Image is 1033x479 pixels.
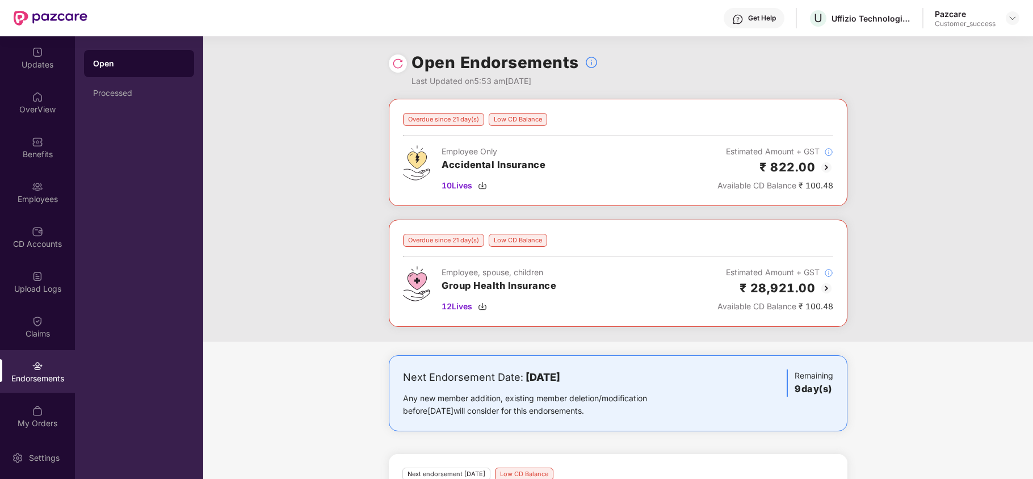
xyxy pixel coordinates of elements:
[442,145,545,158] div: Employee Only
[32,405,43,417] img: svg+xml;base64,PHN2ZyBpZD0iTXlfT3JkZXJzIiBkYXRhLW5hbWU9Ik15IE9yZGVycyIgeG1sbnM9Imh0dHA6Ly93d3cudz...
[442,158,545,173] h3: Accidental Insurance
[478,302,487,311] img: svg+xml;base64,PHN2ZyBpZD0iRG93bmxvYWQtMzJ4MzIiIHhtbG5zPSJodHRwOi8vd3d3LnczLm9yZy8yMDAwL3N2ZyIgd2...
[732,14,744,25] img: svg+xml;base64,PHN2ZyBpZD0iSGVscC0zMngzMiIgeG1sbnM9Imh0dHA6Ly93d3cudzMub3JnLzIwMDAvc3ZnIiB3aWR0aD...
[787,369,833,397] div: Remaining
[820,161,833,174] img: svg+xml;base64,PHN2ZyBpZD0iQmFjay0yMHgyMCIgeG1sbnM9Imh0dHA6Ly93d3cudzMub3JnLzIwMDAvc3ZnIiB3aWR0aD...
[26,452,63,464] div: Settings
[32,316,43,327] img: svg+xml;base64,PHN2ZyBpZD0iQ2xhaW0iIHhtbG5zPSJodHRwOi8vd3d3LnczLm9yZy8yMDAwL3N2ZyIgd2lkdGg9IjIwIi...
[392,58,404,69] img: svg+xml;base64,PHN2ZyBpZD0iUmVsb2FkLTMyeDMyIiB4bWxucz0iaHR0cDovL3d3dy53My5vcmcvMjAwMC9zdmciIHdpZH...
[32,136,43,148] img: svg+xml;base64,PHN2ZyBpZD0iQmVuZWZpdHMiIHhtbG5zPSJodHRwOi8vd3d3LnczLm9yZy8yMDAwL3N2ZyIgd2lkdGg9Ij...
[403,234,484,247] div: Overdue since 21 day(s)
[14,11,87,26] img: New Pazcare Logo
[824,148,833,157] img: svg+xml;base64,PHN2ZyBpZD0iSW5mb18tXzMyeDMyIiBkYXRhLW5hbWU9IkluZm8gLSAzMngzMiIgeG1sbnM9Imh0dHA6Ly...
[32,271,43,282] img: svg+xml;base64,PHN2ZyBpZD0iVXBsb2FkX0xvZ3MiIGRhdGEtbmFtZT0iVXBsb2FkIExvZ3MiIHhtbG5zPSJodHRwOi8vd3...
[478,181,487,190] img: svg+xml;base64,PHN2ZyBpZD0iRG93bmxvYWQtMzJ4MzIiIHhtbG5zPSJodHRwOi8vd3d3LnczLm9yZy8yMDAwL3N2ZyIgd2...
[717,180,796,190] span: Available CD Balance
[526,371,560,383] b: [DATE]
[1008,14,1017,23] img: svg+xml;base64,PHN2ZyBpZD0iRHJvcGRvd24tMzJ4MzIiIHhtbG5zPSJodHRwOi8vd3d3LnczLm9yZy8yMDAwL3N2ZyIgd2...
[403,266,430,301] img: svg+xml;base64,PHN2ZyB4bWxucz0iaHR0cDovL3d3dy53My5vcmcvMjAwMC9zdmciIHdpZHRoPSI0Ny43MTQiIGhlaWdodD...
[32,181,43,192] img: svg+xml;base64,PHN2ZyBpZD0iRW1wbG95ZWVzIiB4bWxucz0iaHR0cDovL3d3dy53My5vcmcvMjAwMC9zdmciIHdpZHRoPS...
[403,145,430,180] img: svg+xml;base64,PHN2ZyB4bWxucz0iaHR0cDovL3d3dy53My5vcmcvMjAwMC9zdmciIHdpZHRoPSI0OS4zMjEiIGhlaWdodD...
[403,392,683,417] div: Any new member addition, existing member deletion/modification before [DATE] will consider for th...
[411,75,598,87] div: Last Updated on 5:53 am[DATE]
[585,56,598,69] img: svg+xml;base64,PHN2ZyBpZD0iSW5mb18tXzMyeDMyIiBkYXRhLW5hbWU9IkluZm8gLSAzMngzMiIgeG1sbnM9Imh0dHA6Ly...
[748,14,776,23] div: Get Help
[442,300,472,313] span: 12 Lives
[12,452,23,464] img: svg+xml;base64,PHN2ZyBpZD0iU2V0dGluZy0yMHgyMCIgeG1sbnM9Imh0dHA6Ly93d3cudzMub3JnLzIwMDAvc3ZnIiB3aW...
[717,300,833,313] div: ₹ 100.48
[832,13,911,24] div: Uffizio Technologies Private Limited
[93,89,185,98] div: Processed
[442,279,556,293] h3: Group Health Insurance
[411,50,579,75] h1: Open Endorsements
[32,91,43,103] img: svg+xml;base64,PHN2ZyBpZD0iSG9tZSIgeG1sbnM9Imh0dHA6Ly93d3cudzMub3JnLzIwMDAvc3ZnIiB3aWR0aD0iMjAiIG...
[32,226,43,237] img: svg+xml;base64,PHN2ZyBpZD0iQ0RfQWNjb3VudHMiIGRhdGEtbmFtZT0iQ0QgQWNjb3VudHMiIHhtbG5zPSJodHRwOi8vd3...
[759,158,815,177] h2: ₹ 822.00
[489,113,547,126] div: Low CD Balance
[824,268,833,278] img: svg+xml;base64,PHN2ZyBpZD0iSW5mb18tXzMyeDMyIiBkYXRhLW5hbWU9IkluZm8gLSAzMngzMiIgeG1sbnM9Imh0dHA6Ly...
[740,279,816,297] h2: ₹ 28,921.00
[93,58,185,69] div: Open
[820,281,833,295] img: svg+xml;base64,PHN2ZyBpZD0iQmFjay0yMHgyMCIgeG1sbnM9Imh0dHA6Ly93d3cudzMub3JnLzIwMDAvc3ZnIiB3aWR0aD...
[403,369,683,385] div: Next Endorsement Date:
[489,234,547,247] div: Low CD Balance
[814,11,822,25] span: U
[935,19,996,28] div: Customer_success
[442,266,556,279] div: Employee, spouse, children
[32,47,43,58] img: svg+xml;base64,PHN2ZyBpZD0iVXBkYXRlZCIgeG1sbnM9Imh0dHA6Ly93d3cudzMub3JnLzIwMDAvc3ZnIiB3aWR0aD0iMj...
[717,179,833,192] div: ₹ 100.48
[717,266,833,279] div: Estimated Amount + GST
[442,179,472,192] span: 10 Lives
[32,360,43,372] img: svg+xml;base64,PHN2ZyBpZD0iRW5kb3JzZW1lbnRzIiB4bWxucz0iaHR0cDovL3d3dy53My5vcmcvMjAwMC9zdmciIHdpZH...
[795,382,833,397] h3: 9 day(s)
[717,145,833,158] div: Estimated Amount + GST
[403,113,484,126] div: Overdue since 21 day(s)
[717,301,796,311] span: Available CD Balance
[935,9,996,19] div: Pazcare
